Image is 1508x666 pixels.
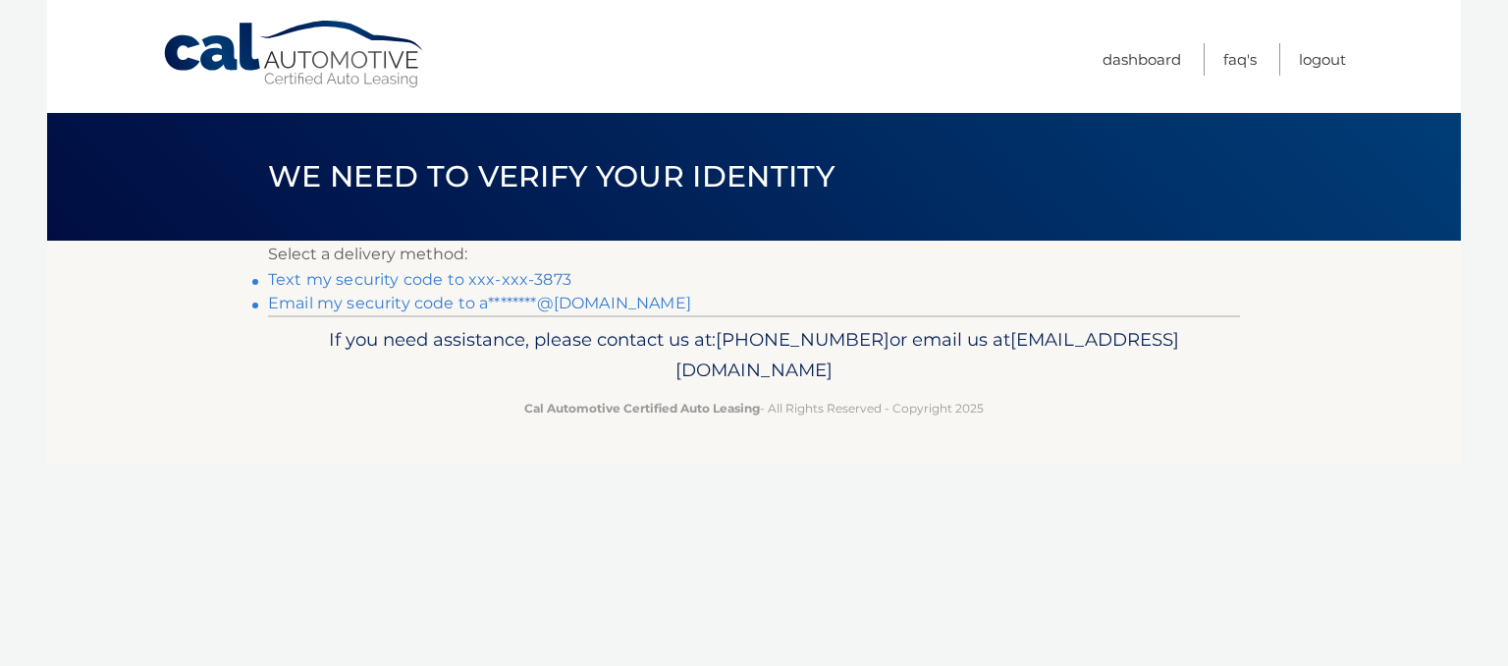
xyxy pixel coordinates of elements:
p: If you need assistance, please contact us at: or email us at [281,324,1227,387]
strong: Cal Automotive Certified Auto Leasing [524,401,760,416]
span: We need to verify your identity [268,158,835,194]
a: Email my security code to a********@[DOMAIN_NAME] [268,294,691,312]
a: Cal Automotive [162,20,427,89]
a: Logout [1299,43,1346,76]
a: Dashboard [1103,43,1181,76]
p: - All Rights Reserved - Copyright 2025 [281,398,1227,418]
a: FAQ's [1223,43,1257,76]
a: Text my security code to xxx-xxx-3873 [268,270,571,289]
p: Select a delivery method: [268,241,1240,268]
span: [PHONE_NUMBER] [716,328,889,351]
